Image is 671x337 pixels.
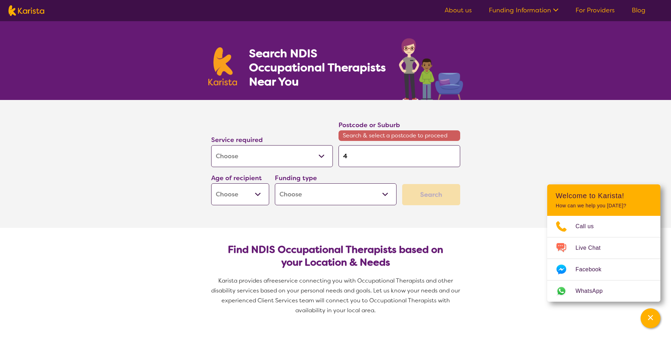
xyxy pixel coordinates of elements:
[556,191,652,200] h2: Welcome to Karista!
[575,221,602,232] span: Call us
[547,216,660,302] ul: Choose channel
[575,264,610,275] span: Facebook
[211,277,462,314] span: service connecting you with Occupational Therapists and other disability services based on your p...
[575,6,615,14] a: For Providers
[445,6,472,14] a: About us
[632,6,646,14] a: Blog
[339,130,460,141] span: Search & select a postcode to proceed
[547,184,660,302] div: Channel Menu
[211,174,262,182] label: Age of recipient
[556,203,652,209] p: How can we help you [DATE]?
[575,286,611,296] span: WhatsApp
[217,243,455,269] h2: Find NDIS Occupational Therapists based on your Location & Needs
[489,6,559,14] a: Funding Information
[547,280,660,302] a: Web link opens in a new tab.
[339,145,460,167] input: Type
[208,47,237,85] img: Karista logo
[267,277,278,284] span: free
[641,308,660,328] button: Channel Menu
[211,136,263,144] label: Service required
[8,5,44,16] img: Karista logo
[249,46,387,89] h1: Search NDIS Occupational Therapists Near You
[399,38,463,100] img: occupational-therapy
[339,121,400,129] label: Postcode or Suburb
[575,243,609,253] span: Live Chat
[218,277,267,284] span: Karista provides a
[275,174,317,182] label: Funding type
